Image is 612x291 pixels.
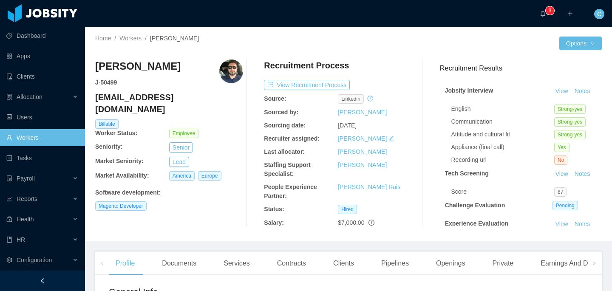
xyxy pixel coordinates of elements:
[485,251,520,275] div: Private
[552,88,571,94] a: View
[6,175,12,181] i: icon: file-protect
[552,220,571,227] a: View
[17,175,35,182] span: Payroll
[95,91,243,115] h4: [EMAIL_ADDRESS][DOMAIN_NAME]
[571,169,594,179] button: Notes
[571,219,594,229] button: Notes
[338,94,364,104] span: linkedin
[95,119,119,129] span: Billable
[95,201,147,211] span: Magento Developer
[95,59,181,73] h3: [PERSON_NAME]
[264,161,311,177] b: Staffing Support Specialist:
[554,143,569,152] span: Yes
[571,86,594,96] button: Notes
[6,196,12,202] i: icon: line-chart
[6,94,12,100] i: icon: solution
[338,161,387,168] a: [PERSON_NAME]
[17,216,34,223] span: Health
[338,122,357,129] span: [DATE]
[270,251,313,275] div: Contracts
[264,95,286,102] b: Source:
[567,11,573,17] i: icon: plus
[264,219,284,226] b: Salary:
[338,219,364,226] span: $7,000.00
[451,117,555,126] div: Communication
[95,189,161,196] b: Software development :
[559,37,602,50] button: Optionsicon: down
[368,220,374,226] span: info-circle
[367,96,373,102] i: icon: history
[326,251,361,275] div: Clients
[169,129,198,138] span: Employee
[95,172,149,179] b: Market Availability:
[374,251,416,275] div: Pipelines
[219,59,243,83] img: 4a990e9a-1913-4152-a529-606a18d1f865_664c97e243f5a-400w.png
[554,105,586,114] span: Strong-yes
[451,143,555,152] div: Appliance (final call)
[114,35,116,42] span: /
[6,68,78,85] a: icon: auditClients
[6,257,12,263] i: icon: setting
[169,157,189,167] button: Lead
[338,148,387,155] a: [PERSON_NAME]
[95,143,123,150] b: Seniority:
[451,130,555,139] div: Attitude and cultural fit
[95,35,111,42] a: Home
[198,171,221,181] span: Europe
[388,136,394,141] i: icon: edit
[17,236,25,243] span: HR
[109,251,142,275] div: Profile
[338,184,400,190] a: [PERSON_NAME] Rais
[264,122,306,129] b: Sourcing date:
[554,117,586,127] span: Strong-yes
[338,135,387,142] a: [PERSON_NAME]
[338,205,357,214] span: Hired
[17,257,52,263] span: Configuration
[150,35,199,42] span: [PERSON_NAME]
[264,148,305,155] b: Last allocator:
[592,261,596,266] i: icon: right
[169,171,195,181] span: America
[264,135,320,142] b: Recruiter assigned:
[264,80,350,90] button: icon: exportView Recruitment Process
[6,150,78,167] a: icon: profileTasks
[6,109,78,126] a: icon: robotUsers
[451,155,555,164] div: Recording url
[264,109,298,116] b: Sourced by:
[451,187,555,196] div: Score
[338,109,387,116] a: [PERSON_NAME]
[264,82,350,88] a: icon: exportView Recruitment Process
[429,251,472,275] div: Openings
[17,93,42,100] span: Allocation
[119,35,142,42] a: Workers
[6,237,12,243] i: icon: book
[6,27,78,44] a: icon: pie-chartDashboard
[445,170,489,177] strong: Tech Screening
[552,201,578,210] span: Pending
[554,155,567,165] span: No
[6,129,78,146] a: icon: userWorkers
[445,87,493,94] strong: Jobsity Interview
[145,35,147,42] span: /
[554,130,586,139] span: Strong-yes
[217,251,256,275] div: Services
[6,216,12,222] i: icon: medicine-box
[169,142,193,153] button: Senior
[95,79,117,86] strong: J- 50499
[264,59,349,71] h4: Recruitment Process
[264,184,317,199] b: People Experience Partner:
[264,206,284,212] b: Status:
[440,63,602,73] h3: Recruitment Results
[445,220,508,227] strong: Experience Evaluation
[540,11,546,17] i: icon: bell
[597,9,601,19] span: C
[546,6,554,15] sup: 3
[6,48,78,65] a: icon: appstoreApps
[17,195,37,202] span: Reports
[95,130,137,136] b: Worker Status:
[100,261,104,266] i: icon: left
[552,170,571,177] a: View
[445,202,505,209] strong: Challenge Evaluation
[451,105,555,113] div: English
[95,158,144,164] b: Market Seniority:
